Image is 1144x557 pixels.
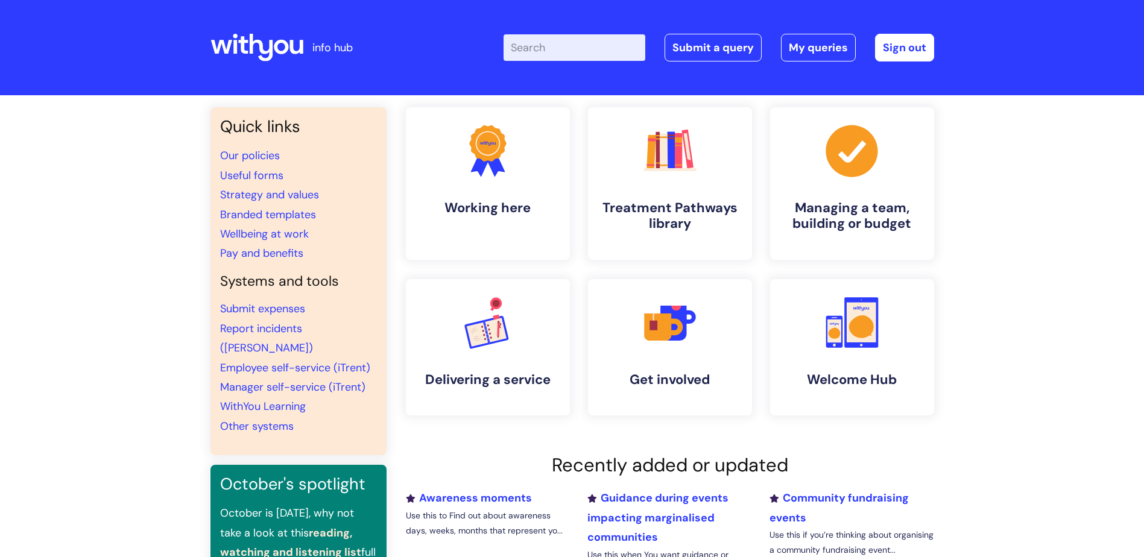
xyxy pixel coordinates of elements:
[220,474,377,494] h3: October's spotlight
[220,419,294,433] a: Other systems
[770,491,909,524] a: Community fundraising events
[220,117,377,136] h3: Quick links
[220,321,313,355] a: Report incidents ([PERSON_NAME])
[312,38,353,57] p: info hub
[220,148,280,163] a: Our policies
[875,34,934,61] a: Sign out
[780,200,924,232] h4: Managing a team, building or budget
[220,207,316,222] a: Branded templates
[598,200,742,232] h4: Treatment Pathways library
[770,279,934,415] a: Welcome Hub
[406,508,570,538] p: Use this to Find out about awareness days, weeks, months that represent yo...
[406,491,532,505] a: Awareness moments
[220,380,365,394] a: Manager self-service (iTrent)
[665,34,762,61] a: Submit a query
[770,107,934,260] a: Managing a team, building or budget
[416,372,560,388] h4: Delivering a service
[406,279,570,415] a: Delivering a service
[220,168,283,183] a: Useful forms
[588,107,752,260] a: Treatment Pathways library
[780,372,924,388] h4: Welcome Hub
[220,273,377,290] h4: Systems and tools
[406,454,934,476] h2: Recently added or updated
[781,34,856,61] a: My queries
[587,491,728,544] a: Guidance during events impacting marginalised communities
[220,301,305,316] a: Submit expenses
[504,34,934,61] div: | -
[220,227,309,241] a: Wellbeing at work
[588,279,752,415] a: Get involved
[220,246,303,260] a: Pay and benefits
[406,107,570,260] a: Working here
[416,200,560,216] h4: Working here
[220,399,306,414] a: WithYou Learning
[220,187,319,202] a: Strategy and values
[504,34,645,61] input: Search
[220,360,370,375] a: Employee self-service (iTrent)
[598,372,742,388] h4: Get involved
